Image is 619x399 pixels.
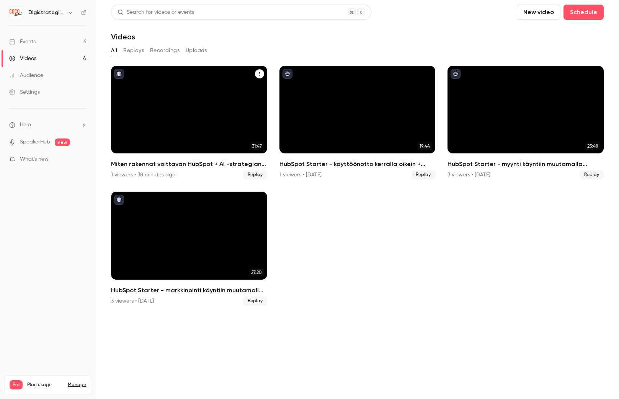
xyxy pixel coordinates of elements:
li: HubSpot Starter - käyttöönotto kerralla oikein + Admin palvelu [279,66,436,179]
div: Search for videos or events [118,8,194,16]
h2: HubSpot Starter - markkinointi käyntiin muutamalla satasella [111,286,267,295]
button: published [451,69,461,79]
div: 1 viewers • [DATE] [279,171,322,179]
span: Plan usage [27,382,63,388]
a: 31:47Miten rakennat voittavan HubSpot + AI -strategian (Roadmap & ChatGPT käytännössä)1 viewers •... [111,66,267,179]
a: Manage [68,382,86,388]
button: published [114,69,124,79]
div: Audience [9,72,43,79]
span: 27:20 [249,268,264,277]
span: 31:47 [250,142,264,150]
div: 1 viewers • 38 minutes ago [111,171,175,179]
div: 3 viewers • [DATE] [111,297,154,305]
div: Settings [9,88,40,96]
button: Recordings [150,44,180,57]
span: Help [20,121,31,129]
img: Digistrategi Jouni Koistinen [10,7,22,19]
a: SpeakerHub [20,138,50,146]
span: new [55,138,70,146]
button: All [111,44,117,57]
div: Events [9,38,36,46]
h2: Miten rakennat voittavan HubSpot + AI -strategian (Roadmap & ChatGPT käytännössä) [111,160,267,169]
button: Schedule [563,5,604,20]
li: HubSpot Starter - markkinointi käyntiin muutamalla satasella [111,192,267,305]
span: 23:48 [585,142,601,150]
span: Replay [243,170,267,179]
span: Replay [411,170,435,179]
h1: Videos [111,32,135,41]
li: HubSpot Starter - myynti käyntiin muutamalla satasella [448,66,604,179]
span: Pro [10,380,23,389]
div: 3 viewers • [DATE] [448,171,490,179]
div: Videos [9,55,36,62]
button: Uploads [186,44,207,57]
li: Miten rakennat voittavan HubSpot + AI -strategian (Roadmap & ChatGPT käytännössä) [111,66,267,179]
a: 23:48HubSpot Starter - myynti käyntiin muutamalla satasella3 viewers • [DATE]Replay [448,66,604,179]
h6: Digistrategi [PERSON_NAME] [28,9,64,16]
a: 19:44HubSpot Starter - käyttöönotto kerralla oikein + Admin palvelu1 viewers • [DATE]Replay [279,66,436,179]
ul: Videos [111,66,604,306]
li: help-dropdown-opener [9,121,87,129]
button: published [283,69,292,79]
span: 19:44 [417,142,432,150]
iframe: Noticeable Trigger [77,156,87,163]
span: Replay [243,296,267,306]
span: Replay [580,170,604,179]
h2: HubSpot Starter - myynti käyntiin muutamalla satasella [448,160,604,169]
section: Videos [111,5,604,394]
span: What's new [20,155,49,163]
button: Replays [123,44,144,57]
a: 27:20HubSpot Starter - markkinointi käyntiin muutamalla satasella3 viewers • [DATE]Replay [111,192,267,305]
button: published [114,195,124,205]
button: New video [517,5,560,20]
h2: HubSpot Starter - käyttöönotto kerralla oikein + Admin palvelu [279,160,436,169]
